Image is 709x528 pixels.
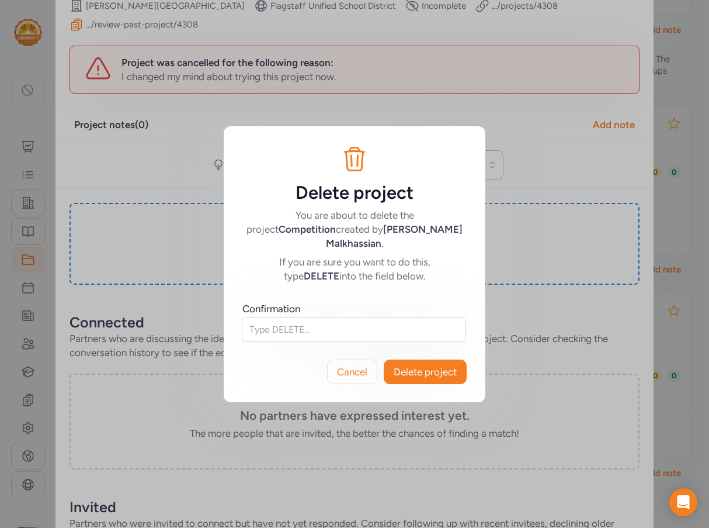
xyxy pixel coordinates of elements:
span: Competition [279,223,336,235]
h5: Delete project [242,182,467,203]
input: Type DELETE... [242,318,466,342]
button: Delete project [384,360,467,384]
span: DELETE [304,270,339,282]
div: You are about to delete the project created by . [242,208,467,250]
span: Delete project [394,365,457,379]
span: Cancel [337,365,367,379]
div: If you are sure you want to do this, type into the field below. [242,255,467,283]
button: Cancel [327,360,377,384]
div: Open Intercom Messenger [669,488,697,516]
div: Confirmation [242,302,300,316]
span: [PERSON_NAME] Malkhassian [326,223,463,249]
